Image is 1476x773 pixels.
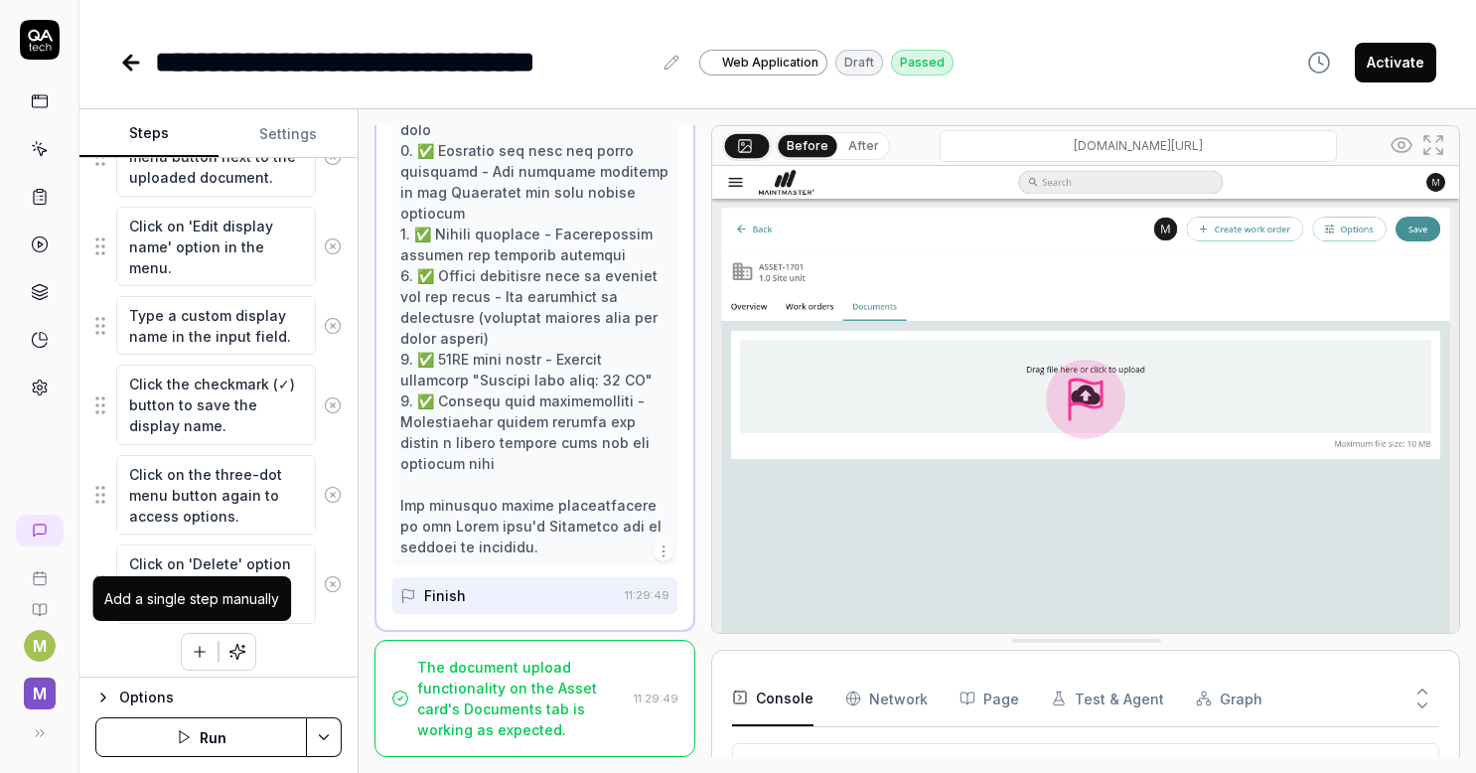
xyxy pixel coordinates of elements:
a: Book a call with us [8,554,71,586]
button: Test & Agent [1051,671,1164,726]
span: M [24,678,56,709]
a: Documentation [8,586,71,618]
button: View version history [1295,43,1343,82]
button: Show all interative elements [1386,129,1417,161]
div: Suggestions [95,206,342,287]
div: The document upload functionality on the Asset card's Documents tab is working as expected. [417,657,626,740]
button: Remove step [316,475,349,515]
button: Console [732,671,813,726]
a: New conversation [16,515,64,546]
button: Finish11:29:49 [392,577,677,614]
button: After [840,135,887,157]
div: Suggestions [95,364,342,445]
div: Suggestions [95,295,342,356]
div: Suggestions [95,543,342,625]
img: Screenshot [712,166,1459,633]
button: Network [845,671,928,726]
span: Web Application [722,54,818,72]
div: Passed [891,50,954,76]
button: Page [959,671,1019,726]
time: 11:29:49 [634,692,678,705]
button: Run [95,717,307,757]
div: Finish [424,585,466,606]
a: Web Application [699,49,827,76]
button: Activate [1355,43,1436,82]
button: Before [779,134,837,156]
div: Draft [835,50,883,76]
button: Graph [1196,671,1262,726]
button: Remove step [316,386,349,425]
button: Settings [219,110,358,158]
button: Remove step [316,564,349,604]
div: Suggestions [95,454,342,536]
button: Remove step [316,306,349,346]
time: 11:29:49 [625,588,669,602]
div: Options [119,686,342,709]
button: Remove step [316,227,349,266]
button: M [24,630,56,662]
button: Open in full screen [1417,129,1449,161]
button: Steps [79,110,219,158]
button: Options [95,686,342,709]
button: M [8,662,71,713]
